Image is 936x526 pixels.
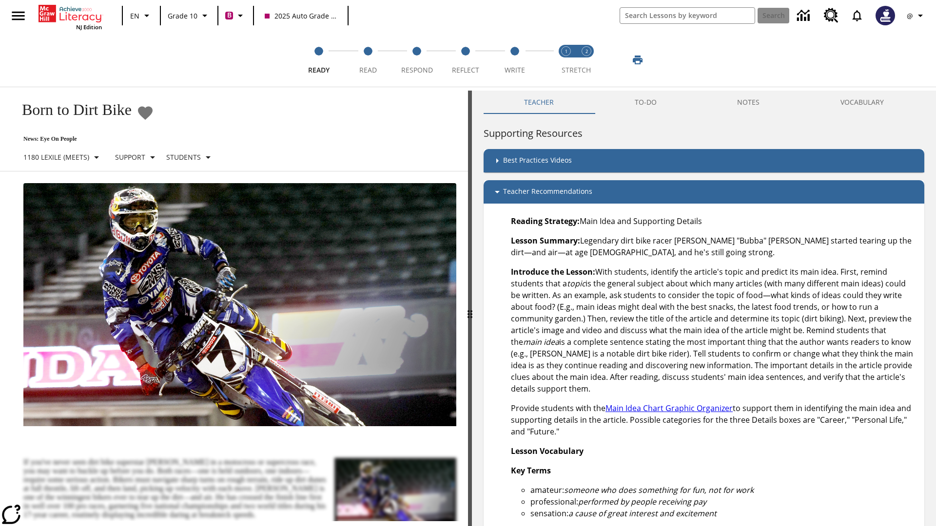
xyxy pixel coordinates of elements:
[511,216,580,226] strong: Reading Strategy:
[567,278,585,289] em: topic
[130,11,139,21] span: EN
[111,149,162,166] button: Scaffolds, Support
[605,403,733,413] a: Main Idea Chart Graphic Organizer
[620,8,755,23] input: search field
[511,266,916,394] p: With students, identify the article's topic and predict its main idea. First, remind students tha...
[308,65,330,75] span: Ready
[437,33,494,87] button: Reflect step 4 of 5
[76,23,102,31] span: NJ Edition
[23,183,456,427] img: Motocross racer James Stewart flies through the air on his dirt bike.
[844,3,870,28] a: Notifications
[552,33,580,87] button: Stretch Read step 1 of 2
[594,91,697,114] button: TO-DO
[115,152,145,162] p: Support
[23,152,89,162] p: 1180 Lexile (Meets)
[800,91,924,114] button: VOCABULARY
[168,11,197,21] span: Grade 10
[12,101,132,119] h1: Born to Dirt Bike
[503,155,572,167] p: Best Practices Videos
[162,149,218,166] button: Select Student
[511,402,916,437] p: Provide students with the to support them in identifying the main idea and supporting details in ...
[511,215,916,227] p: Main Idea and Supporting Details
[484,180,924,204] div: Teacher Recommendations
[791,2,818,29] a: Data Center
[572,33,601,87] button: Stretch Respond step 2 of 2
[530,507,916,519] li: sensation:
[876,6,895,25] img: Avatar
[12,135,218,143] p: News: Eye On People
[4,1,33,30] button: Open side menu
[511,235,916,258] p: Legendary dirt bike racer [PERSON_NAME] "Bubba" [PERSON_NAME] started tearing up the dirt—and air...
[503,186,592,198] p: Teacher Recommendations
[530,496,916,507] li: professional:
[484,91,594,114] button: Teacher
[564,485,754,495] em: someone who does something for fun, not for work
[164,7,214,24] button: Grade: Grade 10, Select a grade
[389,33,445,87] button: Respond step 3 of 5
[401,65,433,75] span: Respond
[166,152,201,162] p: Students
[472,91,936,526] div: activity
[870,3,901,28] button: Select a new avatar
[568,508,717,519] em: a cause of great interest and excitement
[452,65,479,75] span: Reflect
[622,51,653,69] button: Print
[818,2,844,29] a: Resource Center, Will open in new tab
[468,91,472,526] div: Press Enter or Spacebar and then press right and left arrow keys to move the slider
[359,65,377,75] span: Read
[511,465,551,476] strong: Key Terms
[697,91,800,114] button: NOTES
[126,7,157,24] button: Language: EN, Select a language
[901,7,932,24] button: Profile/Settings
[511,266,595,277] strong: Introduce the Lesson:
[487,33,543,87] button: Write step 5 of 5
[523,337,559,347] em: main idea
[339,33,396,87] button: Read step 2 of 5
[484,91,924,114] div: Instructional Panel Tabs
[227,9,232,21] span: B
[578,496,706,507] em: performed by people receiving pay
[484,126,924,141] h6: Supporting Resources
[484,149,924,172] div: Best Practices Videos
[565,48,567,55] text: 1
[511,446,584,456] strong: Lesson Vocabulary
[39,3,102,31] div: Home
[511,235,580,246] strong: Lesson Summary:
[291,33,347,87] button: Ready step 1 of 5
[19,149,106,166] button: Select Lexile, 1180 Lexile (Meets)
[136,104,154,121] button: Add to Favorites - Born to Dirt Bike
[562,65,591,75] span: STRETCH
[221,7,250,24] button: Boost Class color is violet red. Change class color
[265,11,337,21] span: 2025 Auto Grade 10
[505,65,525,75] span: Write
[585,48,588,55] text: 2
[907,11,913,21] span: @
[530,484,916,496] li: amateur:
